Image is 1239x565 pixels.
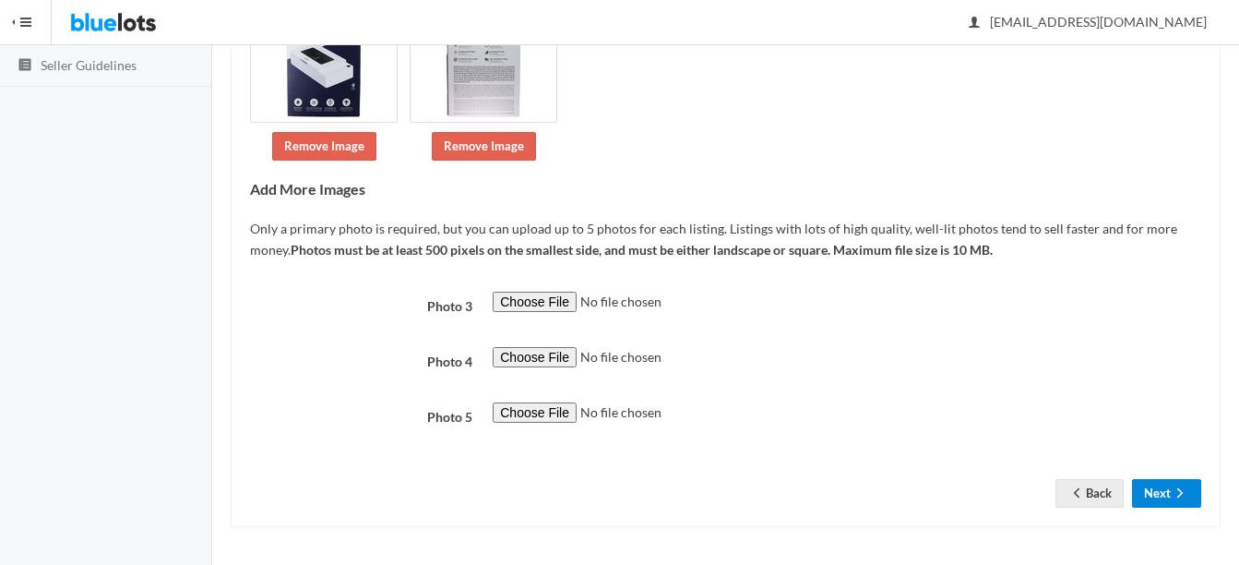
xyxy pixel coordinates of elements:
[41,57,137,73] span: Seller Guidelines
[16,57,34,75] ion-icon: list box
[1171,486,1189,503] ion-icon: arrow forward
[250,219,1201,260] p: Only a primary photo is required, but you can upload up to 5 photos for each listing. Listings wi...
[1132,479,1201,508] button: Nextarrow forward
[1067,486,1086,503] ion-icon: arrow back
[240,292,482,318] label: Photo 3
[1055,479,1124,508] a: arrow backBack
[970,14,1207,30] span: [EMAIL_ADDRESS][DOMAIN_NAME]
[965,15,983,32] ion-icon: person
[291,242,993,258] b: Photos must be at least 500 pixels on the smallest side, and must be either landscape or square. ...
[240,403,482,428] label: Photo 5
[432,132,536,161] a: Remove Image
[240,347,482,373] label: Photo 4
[250,181,1201,198] h4: Add More Images
[272,132,376,161] a: Remove Image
